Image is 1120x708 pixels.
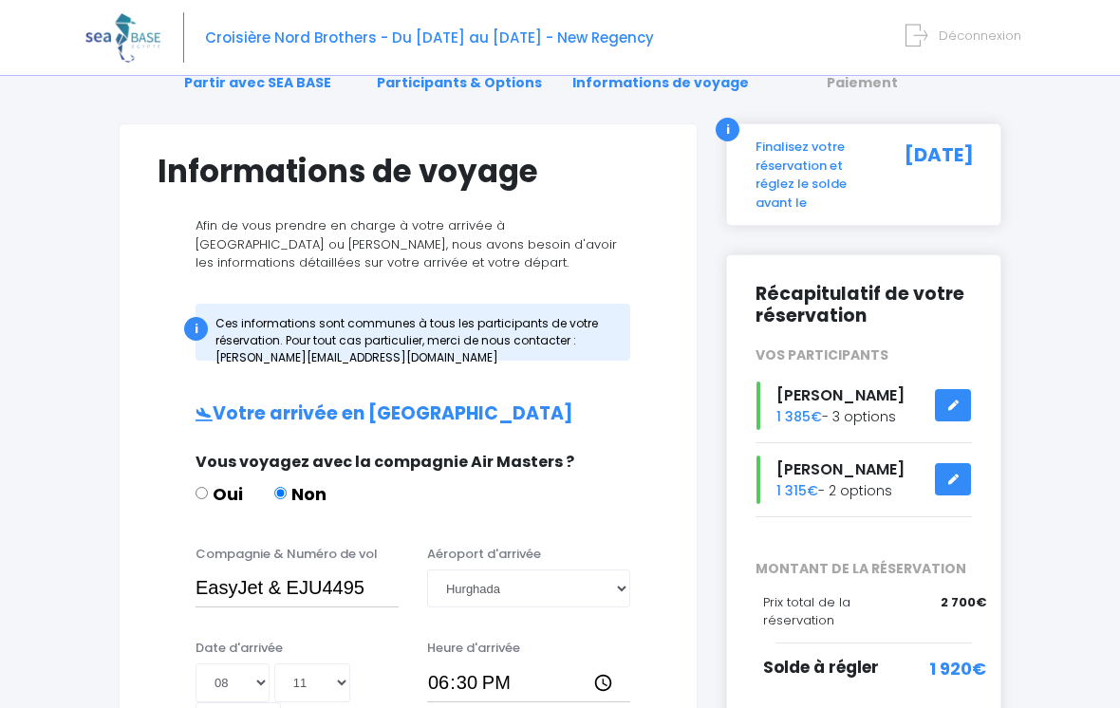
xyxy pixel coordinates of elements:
p: Afin de vous prendre en charge à votre arrivée à [GEOGRAPHIC_DATA] ou [PERSON_NAME], nous avons b... [158,216,659,272]
div: [DATE] [884,138,985,212]
span: [PERSON_NAME] [776,384,905,406]
span: 2 700€ [941,593,986,612]
span: Croisière Nord Brothers - Du [DATE] au [DATE] - New Regency [205,28,654,47]
input: Non [274,487,287,499]
div: i [184,317,208,341]
label: Aéroport d'arrivée [427,545,541,564]
span: MONTANT DE LA RÉSERVATION [741,559,986,579]
h2: Votre arrivée en [GEOGRAPHIC_DATA] [158,403,659,425]
h1: Informations de voyage [158,153,659,190]
label: Heure d'arrivée [427,639,520,658]
label: Date d'arrivée [196,639,283,658]
span: 1 385€ [776,407,822,426]
span: [PERSON_NAME] [776,458,905,480]
span: 1 315€ [776,481,818,500]
span: Déconnexion [939,27,1021,45]
label: Non [274,481,327,507]
label: Compagnie & Numéro de vol [196,545,378,564]
div: i [716,118,739,141]
span: Vous voyagez avec la compagnie Air Masters ? [196,451,574,473]
span: Solde à régler [763,656,879,679]
h2: Récapitulatif de votre réservation [756,284,972,327]
div: Finalisez votre réservation et réglez le solde avant le [741,138,884,212]
div: VOS PARTICIPANTS [741,345,986,365]
span: Prix total de la réservation [763,593,850,630]
div: - 3 options [741,382,986,430]
input: Oui [196,487,208,499]
div: Ces informations sont communes à tous les participants de votre réservation. Pour tout cas partic... [196,304,630,361]
label: Oui [196,481,243,507]
span: 1 920€ [929,656,986,681]
div: - 2 options [741,456,986,504]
